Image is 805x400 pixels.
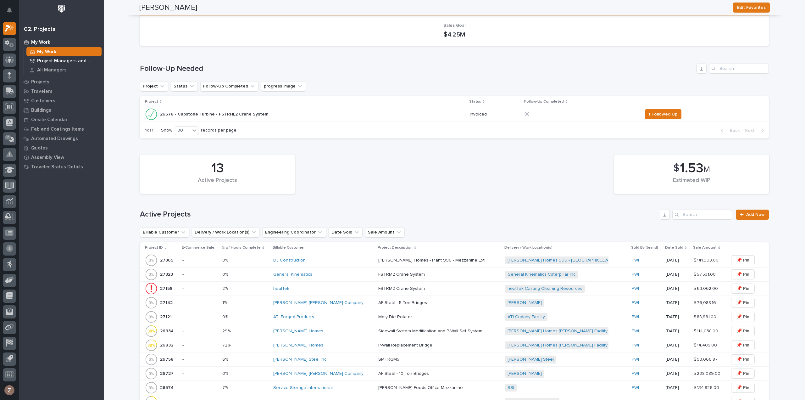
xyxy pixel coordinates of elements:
a: [PERSON_NAME] [508,300,542,306]
button: Notifications [3,4,16,17]
p: 27158 [160,285,174,291]
p: AF Steel - 10 Ton Bridges [378,370,430,376]
p: - [182,357,218,362]
p: 6% [222,356,230,362]
p: Invoiced [470,112,520,117]
div: Estimated WIP [625,177,758,190]
a: Automated Drawings [19,134,104,143]
p: [PERSON_NAME] Foods Office Mezzanine [378,384,464,391]
span: Next [745,128,758,133]
a: [PERSON_NAME] [PERSON_NAME] Company [273,300,364,306]
p: $ 134,826.00 [694,384,720,391]
p: records per page [201,128,236,133]
p: [DATE] [666,371,689,376]
p: - [182,343,218,348]
tr: 2736527365 -0%0% DJ Construction [PERSON_NAME] Homes - Plant 996 - Mezzanine Extension and Catwal... [140,253,769,268]
button: Edit Favorites [733,3,770,13]
p: AF Steel - 5 Ton Bridges [378,299,428,306]
p: 2% [222,285,229,291]
tr: 2714227142 -1%1% [PERSON_NAME] [PERSON_NAME] Company AF Steel - 5 Ton BridgesAF Steel - 5 Ton Bri... [140,296,769,310]
p: - [182,258,218,263]
button: Sale Amount [365,227,405,237]
a: Quotes [19,143,104,153]
p: [DATE] [666,286,689,291]
span: M [703,166,710,174]
tr: 2683226832 -72%72% [PERSON_NAME] Homes P-Wall Replacement BridgeP-Wall Replacement Bridge [PERSON... [140,338,769,352]
p: 0% [222,313,230,320]
p: Quotes [31,145,48,151]
a: Project Managers and Engineers [24,56,104,65]
a: PWI [632,371,639,376]
button: 📌 Pin [731,354,755,364]
p: 7% [222,384,229,391]
span: 📌 Pin [736,370,749,377]
a: Customers [19,96,104,105]
p: - [182,300,218,306]
a: Traveler Status Details [19,162,104,172]
span: 📌 Pin [736,384,749,392]
p: $ 93,066.87 [694,356,719,362]
p: 0% [222,256,230,263]
a: [PERSON_NAME] [PERSON_NAME] Company [273,371,364,376]
button: progress image [261,81,306,91]
a: PWI [632,300,639,306]
a: Onsite Calendar [19,115,104,124]
p: 26834 [160,327,175,334]
p: [DATE] [666,343,689,348]
p: Travelers [31,89,53,94]
p: $ 63,062.00 [694,285,719,291]
p: [DATE] [666,385,689,391]
button: 📌 Pin [731,298,755,308]
h1: Follow-Up Needed [140,64,694,73]
p: Project [145,98,158,105]
p: $ 88,981.00 [694,313,718,320]
p: Assembly View [31,155,64,161]
a: heatTek Casting Cleaning Resources [508,286,582,291]
a: Service Storage International [273,385,333,391]
p: Moly Die Rotator [378,313,414,320]
p: 0% [222,370,230,376]
p: Buildings [31,108,51,113]
span: Add New [746,212,765,217]
a: PWI [632,314,639,320]
p: $ 57,531.00 [694,271,717,277]
button: 📌 Pin [731,326,755,336]
a: Assembly View [19,153,104,162]
a: [PERSON_NAME] Steel Inc [273,357,326,362]
span: Back [726,128,740,133]
p: Onsite Calendar [31,117,68,123]
p: Show [161,128,172,133]
a: heatTek [273,286,289,291]
p: $ 14,405.00 [694,341,718,348]
p: 72% [222,341,232,348]
a: ATI Forged Products [273,314,314,320]
a: SSI [508,385,514,391]
p: Project Description [378,244,413,251]
a: ATI Cudahy Facility [508,314,545,320]
div: 13 [151,161,284,176]
p: E-Commerce Sale [182,244,214,251]
p: % of Hours Complete [222,244,261,251]
button: Delivery / Work Location(s) [192,227,260,237]
span: 📌 Pin [736,256,749,264]
a: PWI [632,329,639,334]
button: 📌 Pin [731,255,755,265]
span: Edit Favorites [737,4,766,11]
a: PWI [632,343,639,348]
img: Workspace Logo [56,3,67,15]
p: - [182,314,218,320]
p: 1 of 1 [140,123,158,138]
input: Search [672,210,732,220]
span: 📌 Pin [736,327,749,335]
span: 📌 Pin [736,271,749,278]
span: 📌 Pin [736,356,749,363]
input: Search [709,64,769,74]
p: $ 141,993.00 [694,256,720,263]
p: 26578 - Capstone Turbine - FSTRHL2 Crane System [160,110,269,117]
tr: 2657426574 -7%7% Service Storage International [PERSON_NAME] Foods Office Mezzanine[PERSON_NAME] ... [140,381,769,395]
a: Buildings [19,105,104,115]
p: FSTRM2 Crane System [378,271,426,277]
a: [PERSON_NAME] Homes 996 - [GEOGRAPHIC_DATA] [508,258,614,263]
p: 26574 [160,384,175,391]
h2: [PERSON_NAME] [139,3,197,12]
